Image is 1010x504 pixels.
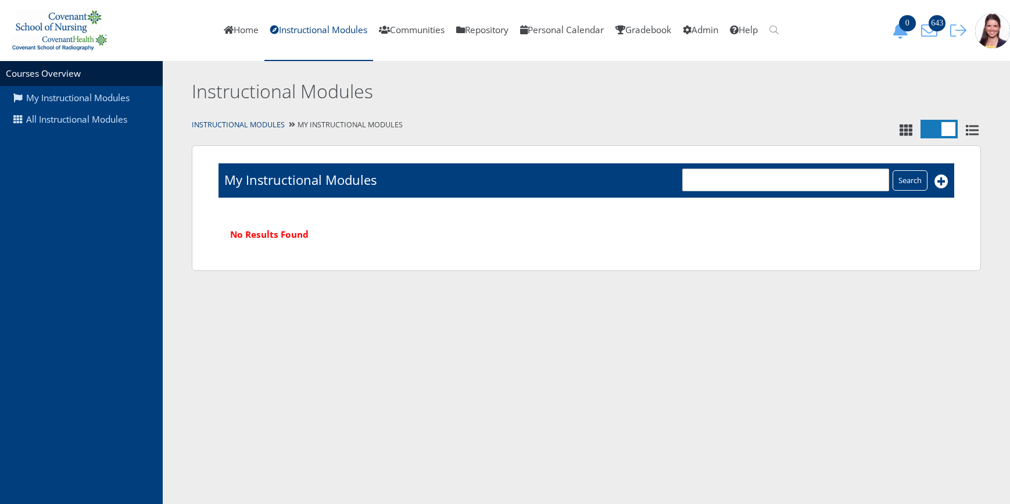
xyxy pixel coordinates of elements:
[192,78,805,105] h2: Instructional Modules
[897,124,915,137] i: Tile
[899,15,916,31] span: 0
[224,171,377,189] h1: My Instructional Modules
[893,170,927,191] input: Search
[975,13,1010,48] img: 1943_125_125.jpg
[192,120,285,130] a: Instructional Modules
[929,15,945,31] span: 643
[163,117,1010,134] div: My Instructional Modules
[917,22,946,39] button: 643
[6,67,81,80] a: Courses Overview
[219,216,954,253] div: No Results Found
[917,24,946,36] a: 643
[934,174,948,188] i: Add New
[964,124,981,137] i: List
[888,24,917,36] a: 0
[888,22,917,39] button: 0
